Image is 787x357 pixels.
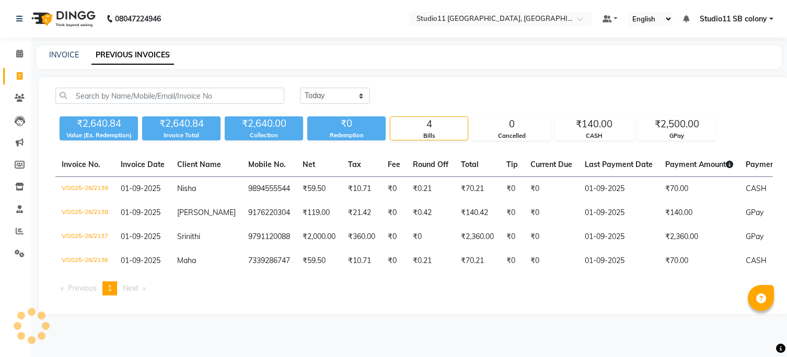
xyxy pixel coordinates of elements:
span: Next [123,283,138,293]
span: Tax [348,160,361,169]
span: CASH [746,256,767,265]
div: ₹2,640.00 [225,116,303,131]
td: 01-09-2025 [578,225,659,249]
span: 01-09-2025 [121,208,160,217]
div: ₹2,640.84 [142,116,221,131]
div: ₹2,640.84 [60,116,138,131]
td: ₹2,000.00 [296,225,342,249]
span: Tip [506,160,518,169]
td: ₹0 [381,249,407,273]
td: ₹140.42 [455,201,500,225]
span: Studio11 SB colony [700,14,767,25]
span: [PERSON_NAME] [177,208,236,217]
div: CASH [555,132,633,140]
td: 9176220304 [242,201,296,225]
span: Current Due [530,160,572,169]
span: CASH [746,184,767,193]
td: 9791120088 [242,225,296,249]
td: ₹0 [381,225,407,249]
td: ₹0 [500,177,524,201]
div: Collection [225,131,303,140]
span: Mobile No. [248,160,286,169]
td: ₹0 [381,177,407,201]
td: ₹21.42 [342,201,381,225]
td: 01-09-2025 [578,177,659,201]
td: ₹2,360.00 [659,225,739,249]
span: 01-09-2025 [121,256,160,265]
span: Net [303,160,315,169]
td: ₹2,360.00 [455,225,500,249]
td: ₹0.21 [407,177,455,201]
td: V/2025-26/2136 [55,249,114,273]
span: Last Payment Date [585,160,653,169]
span: 01-09-2025 [121,184,160,193]
td: ₹0 [524,201,578,225]
span: GPay [746,232,763,241]
td: ₹0 [407,225,455,249]
span: Round Off [413,160,448,169]
td: ₹10.71 [342,177,381,201]
td: V/2025-26/2138 [55,201,114,225]
td: ₹0 [500,225,524,249]
span: Fee [388,160,400,169]
td: ₹0.42 [407,201,455,225]
img: logo [27,4,98,33]
td: ₹0 [524,249,578,273]
span: 01-09-2025 [121,232,160,241]
td: ₹0 [500,249,524,273]
div: ₹2,500.00 [638,117,715,132]
td: 01-09-2025 [578,201,659,225]
nav: Pagination [55,281,773,295]
td: ₹70.21 [455,249,500,273]
td: 9894555544 [242,177,296,201]
span: Invoice No. [62,160,100,169]
span: Total [461,160,479,169]
div: Redemption [307,131,386,140]
td: ₹59.50 [296,249,342,273]
div: ₹140.00 [555,117,633,132]
input: Search by Name/Mobile/Email/Invoice No [55,88,284,104]
span: 1 [108,283,112,293]
div: Value (Ex. Redemption) [60,131,138,140]
td: ₹0 [524,177,578,201]
td: V/2025-26/2137 [55,225,114,249]
td: ₹70.00 [659,249,739,273]
td: 7339286747 [242,249,296,273]
b: 08047224946 [115,4,161,33]
td: ₹0 [381,201,407,225]
span: Previous [68,283,97,293]
span: Nisha [177,184,196,193]
span: Invoice Date [121,160,165,169]
a: PREVIOUS INVOICES [91,46,174,65]
div: ₹0 [307,116,386,131]
div: 4 [390,117,468,132]
span: GPay [746,208,763,217]
div: Invoice Total [142,131,221,140]
td: ₹360.00 [342,225,381,249]
td: 01-09-2025 [578,249,659,273]
span: Srinithi [177,232,200,241]
span: Maha [177,256,196,265]
td: ₹59.50 [296,177,342,201]
div: Cancelled [473,132,550,140]
span: Client Name [177,160,221,169]
div: 0 [473,117,550,132]
td: ₹0.21 [407,249,455,273]
iframe: chat widget [743,315,777,347]
td: ₹0 [500,201,524,225]
a: INVOICE [49,50,79,59]
td: ₹70.21 [455,177,500,201]
td: ₹140.00 [659,201,739,225]
div: GPay [638,132,715,140]
td: V/2025-26/2139 [55,177,114,201]
div: Bills [390,132,468,140]
td: ₹70.00 [659,177,739,201]
span: Payment Amount [665,160,733,169]
td: ₹0 [524,225,578,249]
td: ₹119.00 [296,201,342,225]
td: ₹10.71 [342,249,381,273]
